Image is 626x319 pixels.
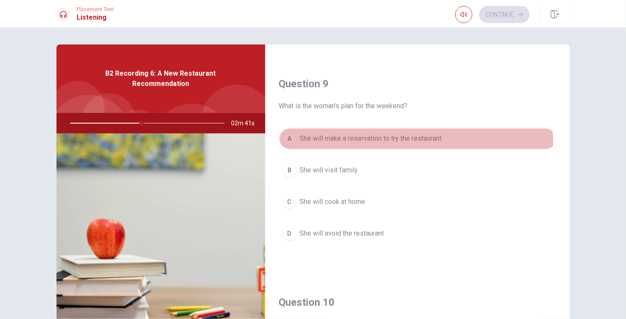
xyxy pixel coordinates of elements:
button: BShe will visit family [279,160,556,181]
div: A [283,132,297,146]
div: D [283,227,297,241]
span: She will cook at home [300,197,365,207]
span: She will avoid the restaurant [300,229,384,239]
div: C [283,195,297,209]
h1: Listening [77,12,114,23]
span: She will visit family [300,165,358,176]
span: B2 Recording 6: A New Restaurant Recommendation [84,68,237,89]
button: DShe will avoid the restaurant [279,223,556,245]
button: AShe will make a reservation to try the restaurant [279,128,556,150]
button: CShe will cook at home [279,192,556,213]
h4: Question 10 [279,296,556,310]
span: Placement Test [77,6,114,12]
div: B [283,164,297,177]
span: 02m 41s [231,113,262,133]
span: What is the woman’s plan for the weekend? [279,101,556,111]
span: She will make a reservation to try the restaurant [300,134,442,144]
h4: Question 9 [279,77,556,91]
